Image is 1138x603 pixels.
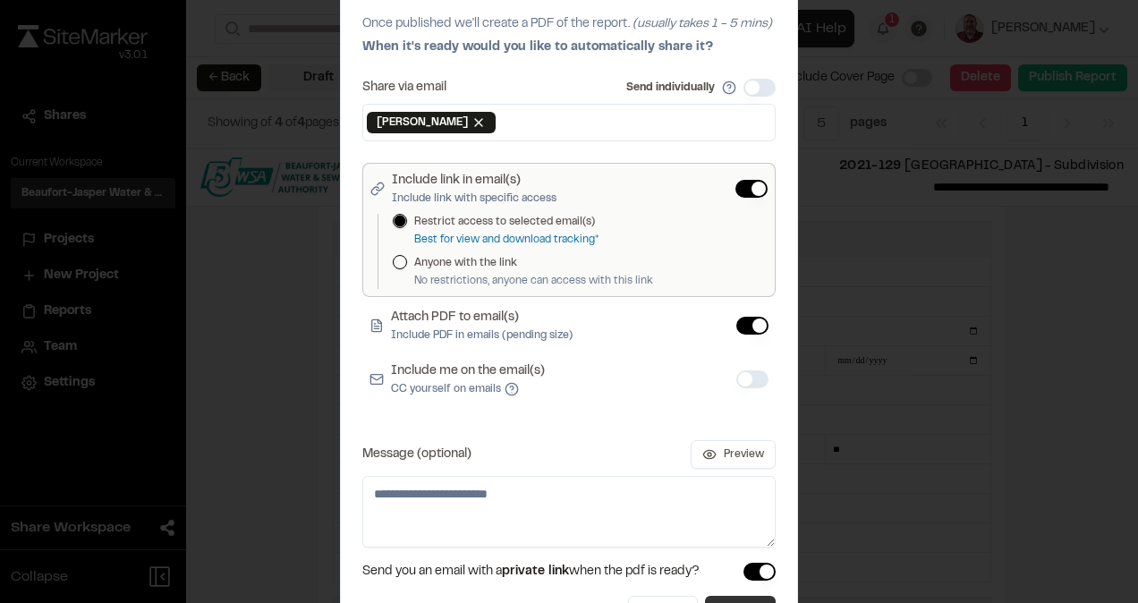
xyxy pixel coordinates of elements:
[391,361,545,397] label: Include me on the email(s)
[414,273,653,289] p: No restrictions, anyone can access with this link
[626,80,715,96] label: Send individually
[362,42,713,53] span: When it's ready would you like to automatically share it?
[391,327,573,344] p: Include PDF in emails (pending size)
[414,232,599,248] p: Best for view and download tracking*
[391,381,545,397] p: CC yourself on emails
[414,255,653,271] label: Anyone with the link
[414,214,599,230] label: Restrict access to selected email(s)
[377,115,468,131] span: [PERSON_NAME]
[691,440,776,469] button: Preview
[502,566,569,577] span: private link
[392,191,556,207] p: Include link with specific access
[362,81,446,94] label: Share via email
[362,14,776,34] p: Once published we'll create a PDF of the report.
[392,171,556,207] label: Include link in email(s)
[362,562,700,582] span: Send you an email with a when the pdf is ready?
[633,19,772,30] span: (usually takes 1 - 5 mins)
[362,448,471,461] label: Message (optional)
[391,308,573,344] label: Attach PDF to email(s)
[505,382,519,396] button: Include me on the email(s)CC yourself on emails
